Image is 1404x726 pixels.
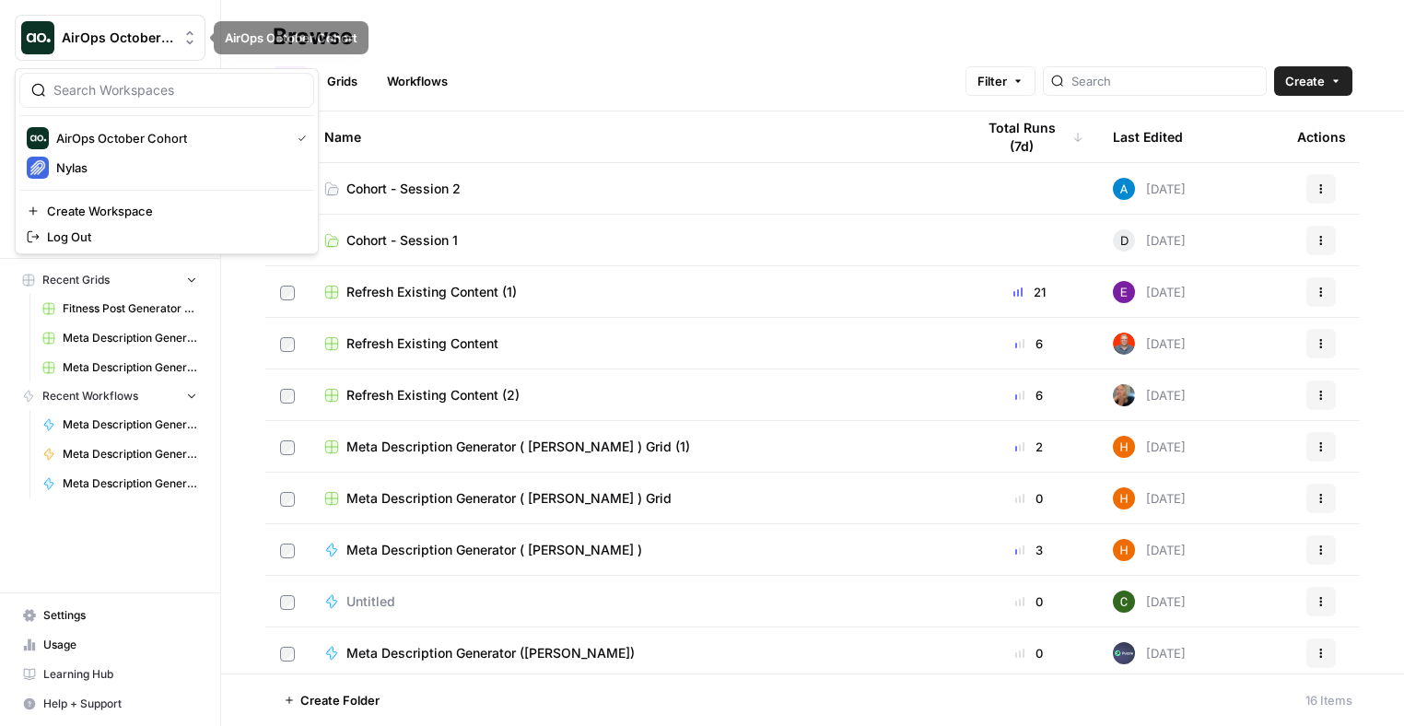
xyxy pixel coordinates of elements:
a: Workflows [376,66,459,96]
div: 0 [975,489,1083,508]
a: Usage [15,630,205,660]
span: Meta Description Generator ( [PERSON_NAME] ) Grid [346,489,672,508]
span: AirOps October Cohort [56,129,283,147]
a: Refresh Existing Content [324,334,945,353]
a: Untitled [324,592,945,611]
a: Grids [316,66,369,96]
div: 3 [975,541,1083,559]
a: Meta Description Generator ( [PERSON_NAME] ) Grid [324,489,945,508]
a: Refresh Existing Content (1) [324,283,945,301]
a: Refresh Existing Content (2) [324,386,945,404]
span: Meta Description Generator ( [PERSON_NAME] ) Grid [63,359,197,376]
span: Filter [977,72,1007,90]
input: Search [1071,72,1258,90]
span: Refresh Existing Content (2) [346,386,520,404]
img: 800yb5g0cvdr0f9czziwsqt6j8wa [1113,539,1135,561]
div: Browse [273,22,353,52]
div: Name [324,111,945,162]
span: Meta Description Generator ( [PERSON_NAME] ) Grid (1) [346,438,690,456]
img: 800yb5g0cvdr0f9czziwsqt6j8wa [1113,436,1135,458]
span: Create Folder [300,691,380,709]
span: Meta Description Generator ( [PERSON_NAME] ) [63,475,197,492]
div: [DATE] [1113,178,1186,200]
div: [DATE] [1113,539,1186,561]
span: Learning Hub [43,666,197,683]
div: 6 [975,386,1083,404]
a: Meta Description Generator ( [PERSON_NAME] ) Grid (1) [324,438,945,456]
div: [DATE] [1113,384,1186,406]
input: Search Workspaces [53,81,302,100]
a: Fitness Post Generator ([PERSON_NAME]) [34,294,205,323]
div: [DATE] [1113,487,1186,509]
span: Recent Workflows [42,388,138,404]
div: [DATE] [1113,436,1186,458]
button: Recent Workflows [15,382,205,410]
span: Meta Description Generator ( [PERSON_NAME] ) [346,541,642,559]
button: Recent Grids [15,266,205,294]
button: Filter [965,66,1035,96]
img: tjn32p4u78pbbywl4zrwndrkv3qo [1113,384,1135,406]
a: Learning Hub [15,660,205,689]
div: [DATE] [1113,642,1186,664]
span: Fitness Post Generator ([PERSON_NAME]) [63,300,197,317]
a: Settings [15,601,205,630]
a: All [273,66,309,96]
div: Actions [1297,111,1346,162]
div: 6 [975,334,1083,353]
span: Nylas [56,158,299,177]
span: Meta Description Generator ([PERSON_NAME]) [63,446,197,463]
div: 0 [975,592,1083,611]
img: AirOps October Cohort Logo [27,127,49,149]
a: Meta Description Generator ( [PERSON_NAME] ) Grid [34,353,205,382]
div: 2 [975,438,1083,456]
span: Refresh Existing Content [346,334,498,353]
a: Meta Description Generator ([PERSON_NAME]) [324,644,945,662]
span: Recent Grids [42,272,110,288]
a: Log Out [19,224,314,250]
img: d6lh0kjkb6wu0q08wyec5sbf2p69 [1113,642,1135,664]
img: Nylas Logo [27,157,49,179]
a: Meta Description Generator ( [PERSON_NAME] ) [324,541,945,559]
a: Meta Description Generator ( [PERSON_NAME] ) [34,469,205,498]
a: Meta Description Generator [34,410,205,439]
div: Workspace: AirOps October Cohort [15,68,319,254]
div: [DATE] [1113,333,1186,355]
span: Create Workspace [47,202,299,220]
span: Refresh Existing Content (1) [346,283,517,301]
span: Untitled [346,592,395,611]
img: 43kfmuemi38zyoc4usdy4i9w48nn [1113,281,1135,303]
a: Create Workspace [19,198,314,224]
div: Last Edited [1113,111,1183,162]
a: Cohort - Session 1 [324,231,945,250]
div: Total Runs (7d) [975,111,1083,162]
button: Create [1274,66,1352,96]
span: Create [1285,72,1325,90]
div: 21 [975,283,1083,301]
a: Meta Description Generator ( [PERSON_NAME] ) Grid (1) [34,323,205,353]
img: o3cqybgnmipr355j8nz4zpq1mc6x [1113,178,1135,200]
div: 16 Items [1305,691,1352,709]
div: [DATE] [1113,229,1186,252]
div: [DATE] [1113,281,1186,303]
span: Cohort - Session 1 [346,231,458,250]
span: Cohort - Session 2 [346,180,461,198]
span: D [1120,231,1129,250]
span: Settings [43,607,197,624]
button: Create Folder [273,685,391,715]
button: Help + Support [15,689,205,719]
img: AirOps October Cohort Logo [21,21,54,54]
span: Meta Description Generator [63,416,197,433]
img: 14qrvic887bnlg6dzgoj39zarp80 [1113,591,1135,613]
span: AirOps October Cohort [62,29,173,47]
span: Usage [43,637,197,653]
button: Workspace: AirOps October Cohort [15,15,205,61]
span: Log Out [47,228,299,246]
span: Help + Support [43,696,197,712]
span: Meta Description Generator ([PERSON_NAME]) [346,644,635,662]
span: Meta Description Generator ( [PERSON_NAME] ) Grid (1) [63,330,197,346]
div: [DATE] [1113,591,1186,613]
div: 0 [975,644,1083,662]
img: 698zlg3kfdwlkwrbrsgpwna4smrc [1113,333,1135,355]
a: Meta Description Generator ([PERSON_NAME]) [34,439,205,469]
img: 800yb5g0cvdr0f9czziwsqt6j8wa [1113,487,1135,509]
